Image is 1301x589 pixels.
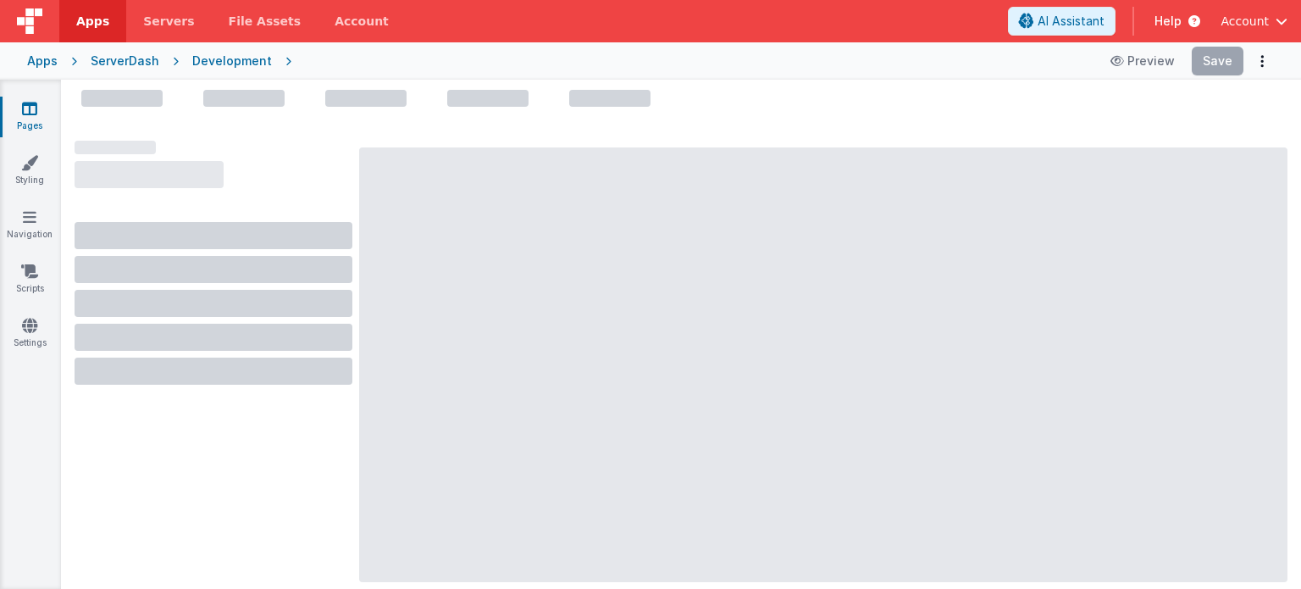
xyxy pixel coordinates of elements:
span: Help [1154,13,1182,30]
div: Apps [27,53,58,69]
button: Account [1221,13,1287,30]
span: Apps [76,13,109,30]
button: Options [1250,49,1274,73]
span: AI Assistant [1038,13,1104,30]
button: Save [1192,47,1243,75]
span: File Assets [229,13,302,30]
button: Preview [1100,47,1185,75]
div: ServerDash [91,53,159,69]
span: Servers [143,13,194,30]
span: Account [1221,13,1269,30]
div: Development [192,53,272,69]
button: AI Assistant [1008,7,1116,36]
